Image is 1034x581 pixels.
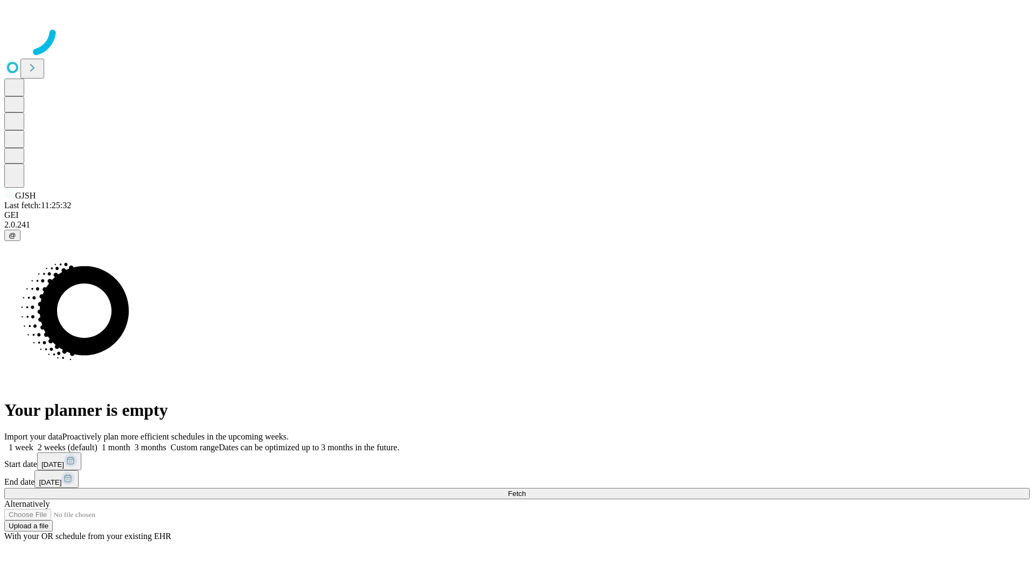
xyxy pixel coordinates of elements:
[135,443,166,452] span: 3 months
[39,478,61,486] span: [DATE]
[4,201,71,210] span: Last fetch: 11:25:32
[4,210,1030,220] div: GEI
[38,443,97,452] span: 2 weeks (default)
[4,220,1030,230] div: 2.0.241
[34,470,79,488] button: [DATE]
[9,443,33,452] span: 1 week
[4,230,20,241] button: @
[508,490,526,498] span: Fetch
[62,432,289,441] span: Proactively plan more efficient schedules in the upcoming weeks.
[4,488,1030,499] button: Fetch
[171,443,219,452] span: Custom range
[37,452,81,470] button: [DATE]
[4,400,1030,420] h1: Your planner is empty
[41,460,64,469] span: [DATE]
[15,191,36,200] span: GJSH
[4,470,1030,488] div: End date
[4,520,53,532] button: Upload a file
[102,443,130,452] span: 1 month
[219,443,399,452] span: Dates can be optimized up to 3 months in the future.
[9,231,16,239] span: @
[4,499,50,508] span: Alternatively
[4,432,62,441] span: Import your data
[4,532,171,541] span: With your OR schedule from your existing EHR
[4,452,1030,470] div: Start date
